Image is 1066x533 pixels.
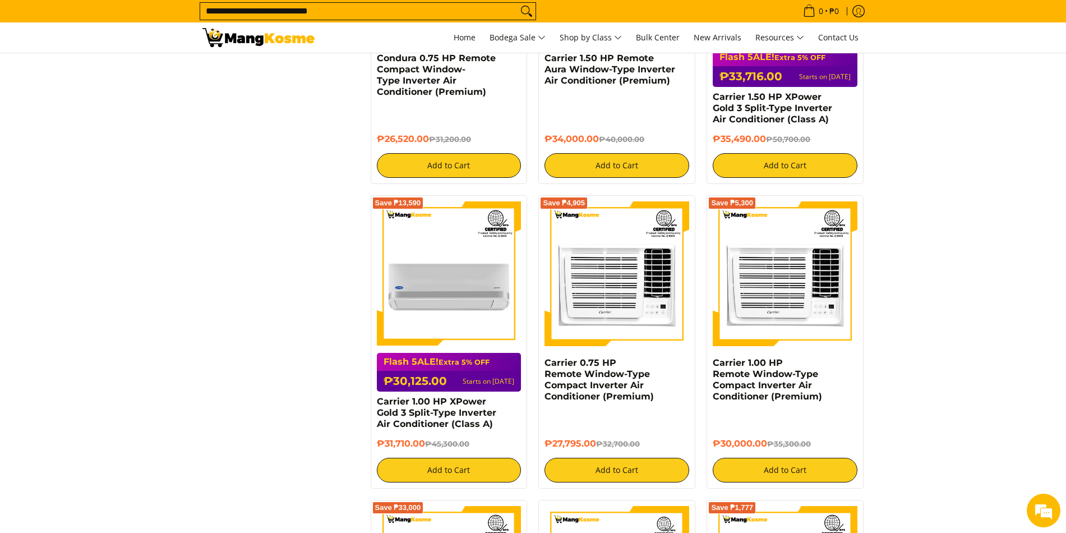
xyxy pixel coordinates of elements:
[377,134,522,145] h6: ₱26,520.00
[630,22,685,53] a: Bulk Center
[544,134,689,145] h6: ₱34,000.00
[425,439,469,448] del: ₱45,300.00
[713,201,857,346] img: Carrier 1.00 HP Remote Window-Type Compact Inverter Air Conditioner (Premium)
[694,32,741,43] span: New Arrivals
[429,135,471,144] del: ₱31,200.00
[454,32,476,43] span: Home
[375,200,421,206] span: Save ₱13,590
[554,22,627,53] a: Shop by Class
[544,458,689,483] button: Add to Cart
[544,438,689,449] h6: ₱27,795.00
[377,201,522,346] img: Carrier 1.00 HP XPower Gold 3 Split-Type Inverter Air Conditioner (Class A)
[828,7,841,15] span: ₱0
[813,22,864,53] a: Contact Us
[750,22,810,53] a: Resources
[766,135,810,144] del: ₱50,700.00
[377,438,522,449] h6: ₱31,710.00
[755,31,804,45] span: Resources
[544,153,689,178] button: Add to Cart
[544,357,654,402] a: Carrier 0.75 HP Remote Window-Type Compact Inverter Air Conditioner (Premium)
[596,439,640,448] del: ₱32,700.00
[326,22,864,53] nav: Main Menu
[688,22,747,53] a: New Arrivals
[713,134,857,145] h6: ₱35,490.00
[377,53,496,97] a: Condura 0.75 HP Remote Compact Window-Type Inverter Air Conditioner (Premium)
[713,357,822,402] a: Carrier 1.00 HP Remote Window-Type Compact Inverter Air Conditioner (Premium)
[713,458,857,483] button: Add to Cart
[377,458,522,483] button: Add to Cart
[636,32,680,43] span: Bulk Center
[448,22,481,53] a: Home
[817,7,825,15] span: 0
[184,6,211,33] div: Minimize live chat window
[6,306,214,346] textarea: Type your message and hit 'Enter'
[58,63,188,77] div: Chat with us now
[375,504,421,511] span: Save ₱33,000
[560,31,622,45] span: Shop by Class
[202,28,315,47] img: Search: 25 results found for &quot;condura chest freezer inverter&quot; | Mang Kosme
[599,135,644,144] del: ₱40,000.00
[490,31,546,45] span: Bodega Sale
[711,200,753,206] span: Save ₱5,300
[713,153,857,178] button: Add to Cart
[377,153,522,178] button: Add to Cart
[518,3,536,20] button: Search
[713,438,857,449] h6: ₱30,000.00
[818,32,859,43] span: Contact Us
[544,53,675,86] a: Carrier 1.50 HP Remote Aura Window-Type Inverter Air Conditioner (Premium)
[377,396,496,429] a: Carrier 1.00 HP XPower Gold 3 Split-Type Inverter Air Conditioner (Class A)
[767,439,811,448] del: ₱35,300.00
[544,201,689,346] img: Carrier 0.75 HP Remote Window-Type Compact Inverter Air Conditioner (Premium)
[713,91,832,125] a: Carrier 1.50 HP XPower Gold 3 Split-Type Inverter Air Conditioner (Class A)
[543,200,585,206] span: Save ₱4,905
[65,141,155,255] span: We're online!
[484,22,551,53] a: Bodega Sale
[711,504,753,511] span: Save ₱1,777
[800,5,842,17] span: •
